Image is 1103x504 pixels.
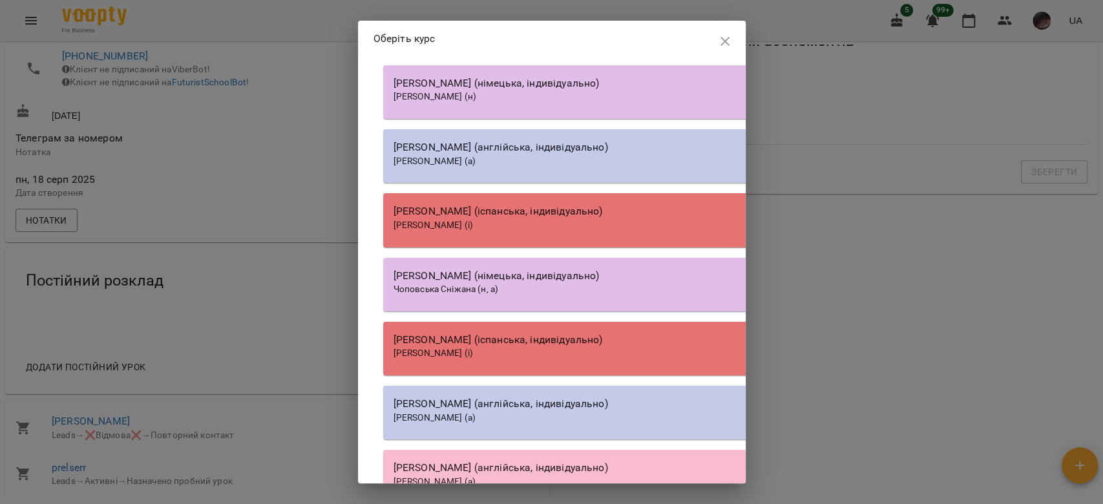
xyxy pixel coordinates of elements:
span: [PERSON_NAME] (н) [394,91,477,101]
span: [PERSON_NAME] (і) [394,220,474,230]
p: Оберіть курс [373,31,436,47]
span: [PERSON_NAME] (і) [394,348,474,358]
span: [PERSON_NAME] (а) [394,476,476,487]
span: [PERSON_NAME] (а) [394,156,476,166]
span: [PERSON_NAME] (а) [394,412,476,423]
span: Чоповська Сніжана (н, а) [394,284,499,294]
